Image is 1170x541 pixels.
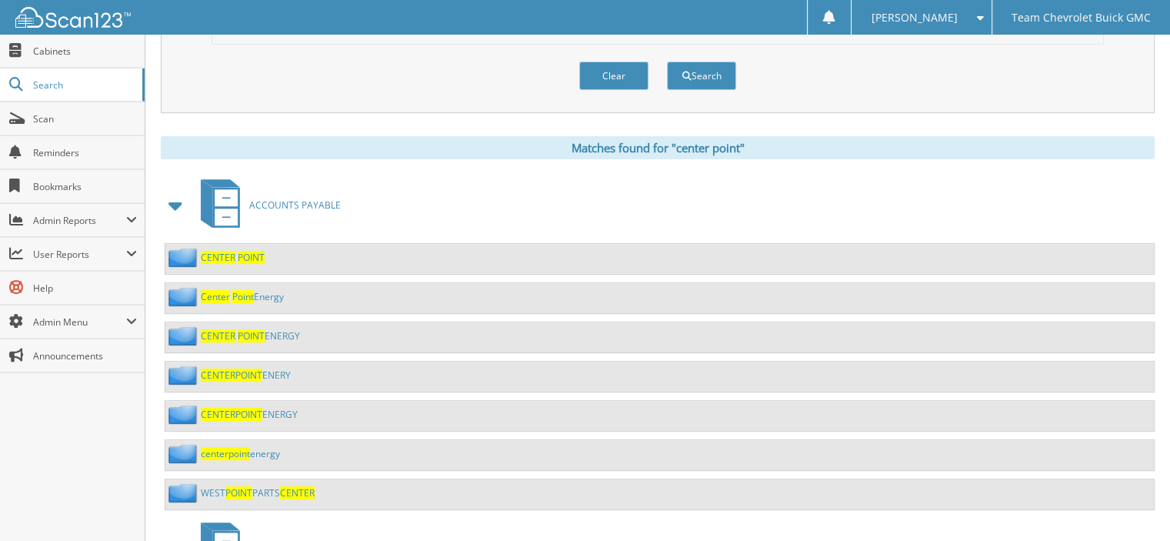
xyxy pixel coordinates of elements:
span: Announcements [33,349,137,362]
span: Search [33,78,135,92]
span: ACCOUNTS PAYABLE [249,199,341,212]
a: ACCOUNTS PAYABLE [192,175,341,235]
span: POINT [238,329,265,342]
iframe: Chat Widget [1093,467,1170,541]
span: CENTER [201,369,235,382]
span: Center [201,290,230,303]
span: Admin Menu [33,316,126,329]
span: POINT [235,369,262,382]
span: CENTER [280,486,315,499]
span: Help [33,282,137,295]
span: point [228,447,250,460]
img: folder2.png [168,405,201,424]
img: folder2.png [168,287,201,306]
span: Admin Reports [33,214,126,227]
span: Point [232,290,254,303]
a: WESTPOINTPARTSCENTER [201,486,315,499]
button: Clear [579,62,648,90]
a: Center PointEnergy [201,290,284,303]
img: scan123-logo-white.svg [15,7,131,28]
a: CENTERPOINTENERY [201,369,291,382]
span: [PERSON_NAME] [871,13,957,22]
span: CENTER [201,408,235,421]
span: Reminders [33,146,137,159]
span: User Reports [33,248,126,261]
img: folder2.png [168,483,201,503]
span: center [201,447,228,460]
a: CENTER POINT [201,251,265,264]
a: CENTERPOINTENERGY [201,408,298,421]
img: folder2.png [168,326,201,346]
span: Bookmarks [33,180,137,193]
span: Cabinets [33,45,137,58]
img: folder2.png [168,444,201,463]
span: POINT [225,486,252,499]
img: folder2.png [168,248,201,267]
img: folder2.png [168,366,201,385]
span: POINT [235,408,262,421]
span: POINT [238,251,265,264]
a: centerpointenergy [201,447,280,460]
span: CENTER [201,251,235,264]
a: CENTER POINTENERGY [201,329,300,342]
span: Scan [33,112,137,125]
span: CENTER [201,329,235,342]
button: Search [667,62,736,90]
div: Matches found for "center point" [161,136,1155,159]
span: Team Chevrolet Buick GMC [1012,13,1151,22]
